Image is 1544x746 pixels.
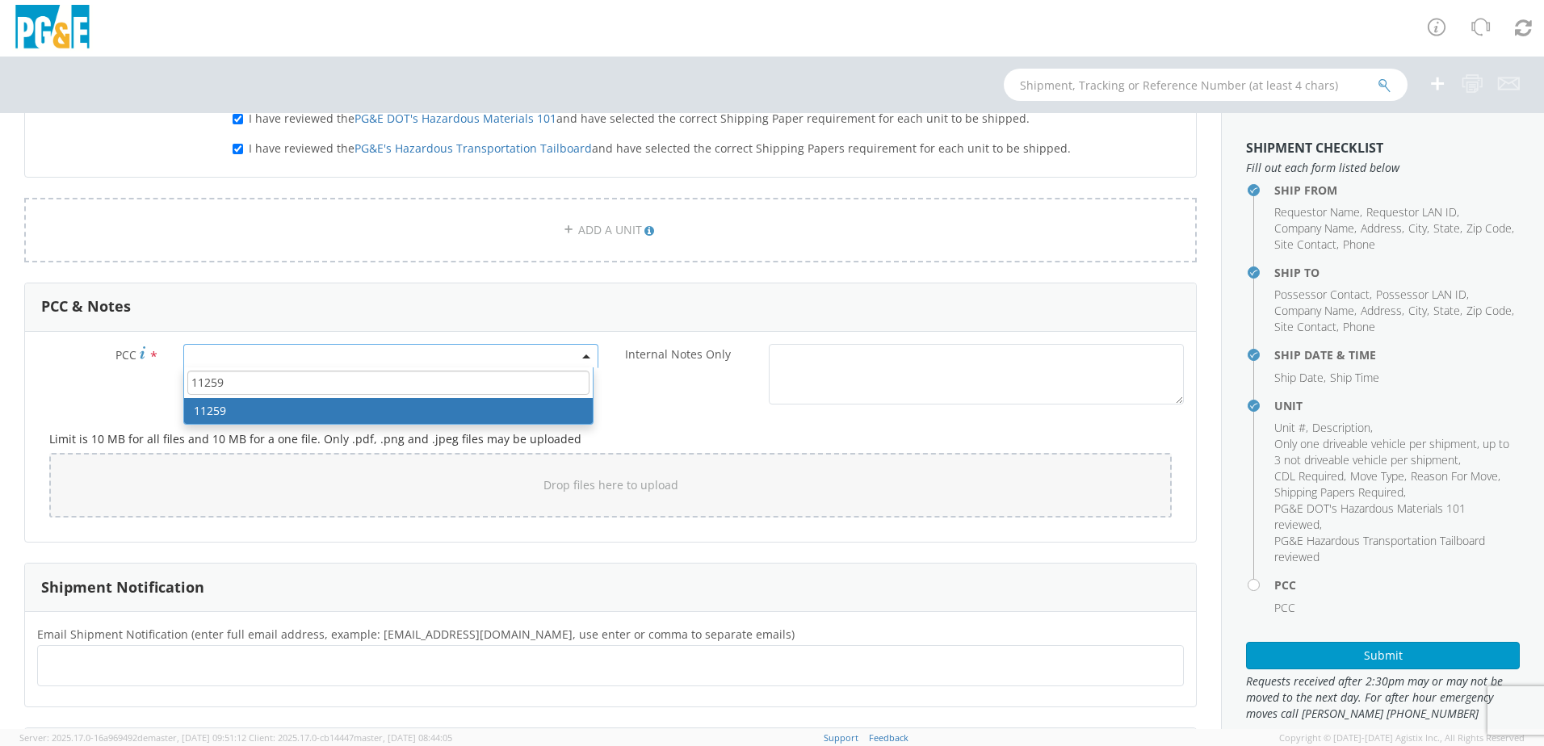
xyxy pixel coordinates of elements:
h4: PCC [1274,579,1520,591]
span: Site Contact [1274,237,1336,252]
span: Requestor Name [1274,204,1360,220]
li: , [1376,287,1469,303]
h4: Unit [1274,400,1520,412]
li: , [1408,303,1429,319]
li: , [1274,501,1516,533]
span: Internal Notes Only [625,346,731,362]
span: State [1433,303,1460,318]
span: Fill out each form listed below [1246,160,1520,176]
span: I have reviewed the and have selected the correct Shipping Papers requirement for each unit to be... [249,140,1071,156]
span: Phone [1343,237,1375,252]
span: PG&E DOT's Hazardous Materials 101 reviewed [1274,501,1466,532]
span: Move Type [1350,468,1404,484]
h3: PCC & Notes [41,299,131,315]
h3: Shipment Notification [41,580,204,596]
span: Only one driveable vehicle per shipment, up to 3 not driveable vehicle per shipment [1274,436,1509,467]
span: Possessor Contact [1274,287,1370,302]
li: , [1274,370,1326,386]
h4: Ship To [1274,266,1520,279]
li: , [1433,220,1462,237]
span: State [1433,220,1460,236]
span: Ship Date [1274,370,1324,385]
span: Reason For Move [1411,468,1498,484]
span: Drop files here to upload [543,477,678,492]
input: I have reviewed thePG&E's Hazardous Transportation Tailboardand have selected the correct Shippin... [233,144,243,154]
li: 11259 [184,398,593,424]
span: Copyright © [DATE]-[DATE] Agistix Inc., All Rights Reserved [1279,731,1525,744]
span: CDL Required [1274,468,1344,484]
span: City [1408,220,1427,236]
li: , [1350,468,1407,484]
span: Client: 2025.17.0-cb14447 [249,731,452,744]
input: Shipment, Tracking or Reference Number (at least 4 chars) [1004,69,1408,101]
span: Unit # [1274,420,1306,435]
span: Shipping Papers Required [1274,484,1403,500]
span: Requestor LAN ID [1366,204,1457,220]
a: Feedback [869,731,908,744]
li: , [1274,484,1406,501]
a: PG&E DOT's Hazardous Materials 101 [355,111,556,126]
li: , [1361,220,1404,237]
span: PCC [1274,600,1295,615]
li: , [1274,204,1362,220]
strong: Shipment Checklist [1246,139,1383,157]
span: Zip Code [1466,220,1512,236]
li: , [1274,436,1516,468]
li: , [1433,303,1462,319]
span: Company Name [1274,303,1354,318]
li: , [1274,468,1346,484]
li: , [1274,303,1357,319]
a: PG&E's Hazardous Transportation Tailboard [355,140,592,156]
span: master, [DATE] 09:51:12 [148,731,246,744]
li: , [1466,220,1514,237]
span: master, [DATE] 08:44:05 [354,731,452,744]
h4: Ship Date & Time [1274,349,1520,361]
span: Possessor LAN ID [1376,287,1466,302]
span: PG&E Hazardous Transportation Tailboard reviewed [1274,533,1485,564]
li: , [1274,287,1372,303]
li: , [1274,319,1339,335]
li: , [1466,303,1514,319]
span: Requests received after 2:30pm may or may not be moved to the next day. For after hour emergency ... [1246,673,1520,722]
li: , [1366,204,1459,220]
span: Description [1312,420,1370,435]
span: Phone [1343,319,1375,334]
img: pge-logo-06675f144f4cfa6a6814.png [12,5,93,52]
li: , [1312,420,1373,436]
span: Server: 2025.17.0-16a969492de [19,731,246,744]
input: I have reviewed thePG&E DOT's Hazardous Materials 101and have selected the correct Shipping Paper... [233,114,243,124]
button: Submit [1246,642,1520,669]
span: Company Name [1274,220,1354,236]
li: , [1274,220,1357,237]
a: Support [824,731,858,744]
h5: Limit is 10 MB for all files and 10 MB for a one file. Only .pdf, .png and .jpeg files may be upl... [49,433,1172,445]
li: , [1274,420,1308,436]
li: , [1361,303,1404,319]
span: Ship Time [1330,370,1379,385]
span: Email Shipment Notification (enter full email address, example: jdoe01@agistix.com, use enter or ... [37,627,795,642]
span: I have reviewed the and have selected the correct Shipping Paper requirement for each unit to be ... [249,111,1030,126]
span: Address [1361,303,1402,318]
span: PCC [115,347,136,363]
li: , [1274,237,1339,253]
span: City [1408,303,1427,318]
a: ADD A UNIT [24,198,1197,262]
li: , [1408,220,1429,237]
span: Address [1361,220,1402,236]
span: Site Contact [1274,319,1336,334]
span: Zip Code [1466,303,1512,318]
h4: Ship From [1274,184,1520,196]
li: , [1411,468,1500,484]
